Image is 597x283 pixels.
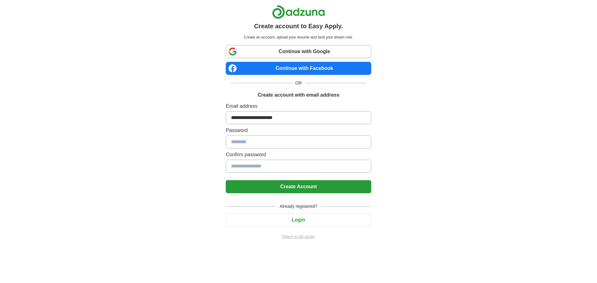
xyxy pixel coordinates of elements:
[226,213,371,226] button: Login
[227,34,370,40] p: Create an account, upload your resume and land your dream role.
[226,62,371,75] a: Continue with Facebook
[276,203,321,210] span: Already registered?
[272,5,325,19] img: Adzuna logo
[226,217,371,222] a: Login
[254,21,343,31] h1: Create account to Easy Apply.
[226,151,371,158] label: Confirm password
[226,45,371,58] a: Continue with Google
[226,127,371,134] label: Password
[226,234,371,240] a: Return to job advert
[226,103,371,110] label: Email address
[292,80,306,86] span: OR
[226,180,371,193] button: Create Account
[257,91,339,99] h1: Create account with email address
